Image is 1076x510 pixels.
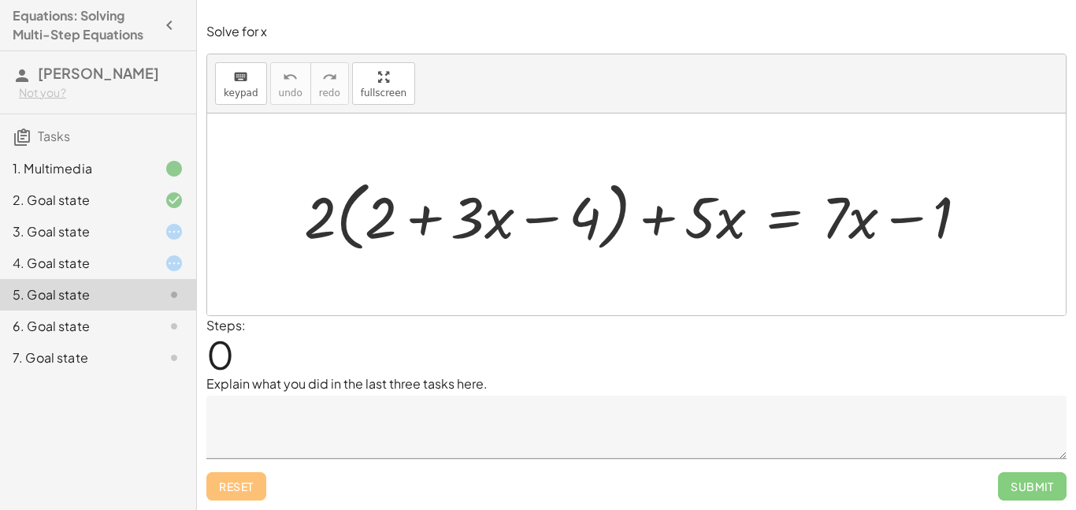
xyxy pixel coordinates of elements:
[206,23,1067,41] p: Solve for x
[165,254,184,273] i: Task started.
[283,68,298,87] i: undo
[165,348,184,367] i: Task not started.
[206,317,246,333] label: Steps:
[310,62,349,105] button: redoredo
[361,87,406,99] span: fullscreen
[224,87,258,99] span: keypad
[165,222,184,241] i: Task started.
[13,159,139,178] div: 1. Multimedia
[279,87,302,99] span: undo
[165,191,184,210] i: Task finished and correct.
[206,374,1067,393] p: Explain what you did in the last three tasks here.
[352,62,415,105] button: fullscreen
[319,87,340,99] span: redo
[270,62,311,105] button: undoundo
[215,62,267,105] button: keyboardkeypad
[233,68,248,87] i: keyboard
[13,254,139,273] div: 4. Goal state
[13,317,139,336] div: 6. Goal state
[13,222,139,241] div: 3. Goal state
[13,348,139,367] div: 7. Goal state
[38,128,70,144] span: Tasks
[19,85,184,101] div: Not you?
[165,317,184,336] i: Task not started.
[13,191,139,210] div: 2. Goal state
[13,285,139,304] div: 5. Goal state
[322,68,337,87] i: redo
[206,330,234,378] span: 0
[165,159,184,178] i: Task finished.
[13,6,155,44] h4: Equations: Solving Multi-Step Equations
[38,64,159,82] span: [PERSON_NAME]
[165,285,184,304] i: Task not started.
